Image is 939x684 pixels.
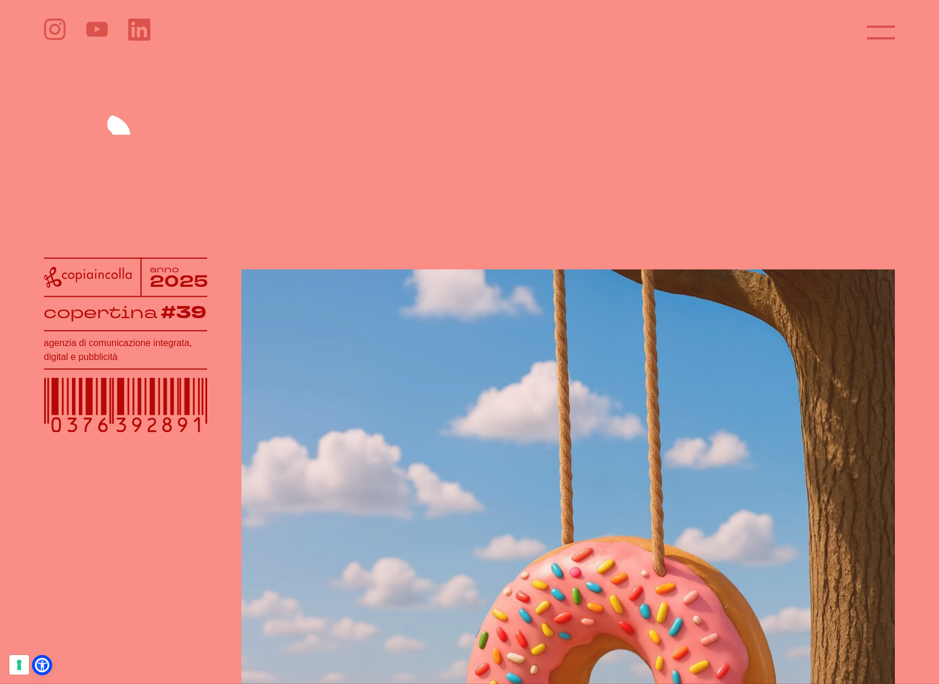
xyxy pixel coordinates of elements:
[35,658,49,672] a: Open Accessibility Menu
[150,262,179,275] tspan: anno
[161,301,207,325] tspan: #39
[9,655,29,675] button: Le tue preferenze relative al consenso per le tecnologie di tracciamento
[44,336,207,363] h1: agenzia di comunicazione integrata, digital e pubblicità
[150,271,208,293] tspan: 2025
[43,301,157,323] tspan: copertina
